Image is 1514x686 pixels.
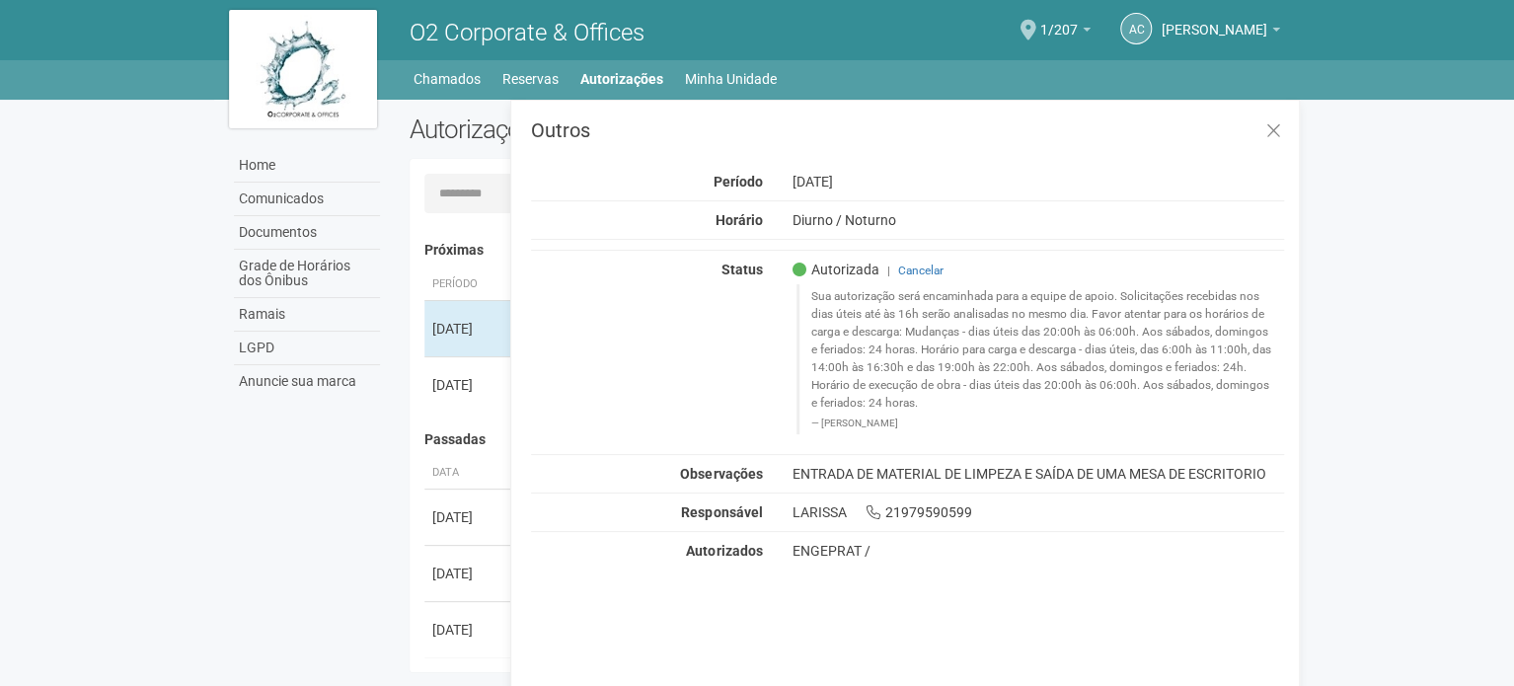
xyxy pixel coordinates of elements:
a: Grade de Horários dos Ônibus [234,250,380,298]
th: Período [424,268,513,301]
a: Anuncie sua marca [234,365,380,398]
h3: Outros [531,120,1284,140]
img: logo.jpg [229,10,377,128]
span: Andréa Cunha [1162,3,1267,38]
span: | [886,264,889,277]
div: [DATE] [432,375,505,395]
strong: Status [720,262,762,277]
h2: Autorizações [410,114,832,144]
a: Reservas [502,65,559,93]
div: Diurno / Noturno [777,211,1299,229]
strong: Horário [715,212,762,228]
th: Data [424,457,513,490]
a: 1/207 [1040,25,1091,40]
a: Ramais [234,298,380,332]
a: Minha Unidade [685,65,777,93]
a: Home [234,149,380,183]
a: Autorizações [580,65,663,93]
a: Documentos [234,216,380,250]
span: Autorizada [792,261,878,278]
strong: Responsável [681,504,762,520]
div: ENTRADA DE MATERIAL DE LIMPEZA E SAÍDA DE UMA MESA DE ESCRITORIO [777,465,1299,483]
div: [DATE] [432,507,505,527]
div: LARISSA 21979590599 [777,503,1299,521]
strong: Observações [680,466,762,482]
a: AC [1120,13,1152,44]
div: [DATE] [777,173,1299,191]
h4: Próximas [424,243,1270,258]
span: O2 Corporate & Offices [410,19,644,46]
strong: Autorizados [686,543,762,559]
strong: Período [713,174,762,190]
div: [DATE] [432,319,505,339]
blockquote: Sua autorização será encaminhada para a equipe de apoio. Solicitações recebidas nos dias úteis at... [796,284,1284,433]
div: [DATE] [432,564,505,583]
a: LGPD [234,332,380,365]
a: Cancelar [897,264,943,277]
a: [PERSON_NAME] [1162,25,1280,40]
a: Chamados [414,65,481,93]
span: 1/207 [1040,3,1078,38]
div: [DATE] [432,620,505,640]
h4: Passadas [424,432,1270,447]
div: ENGEPRAT / [792,542,1284,560]
footer: [PERSON_NAME] [810,417,1273,430]
a: Comunicados [234,183,380,216]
